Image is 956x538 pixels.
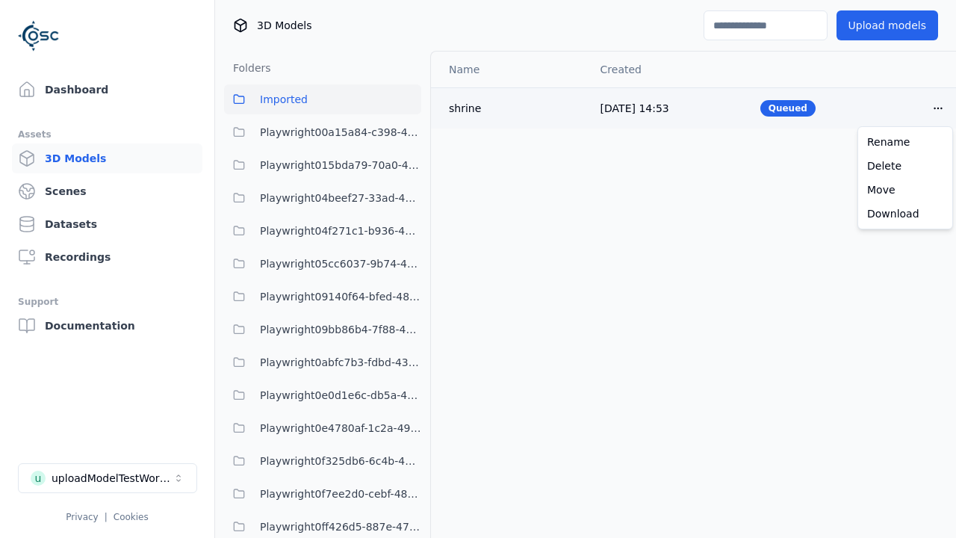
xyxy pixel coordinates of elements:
a: Download [861,202,949,226]
a: Rename [861,130,949,154]
a: Move [861,178,949,202]
a: Delete [861,154,949,178]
